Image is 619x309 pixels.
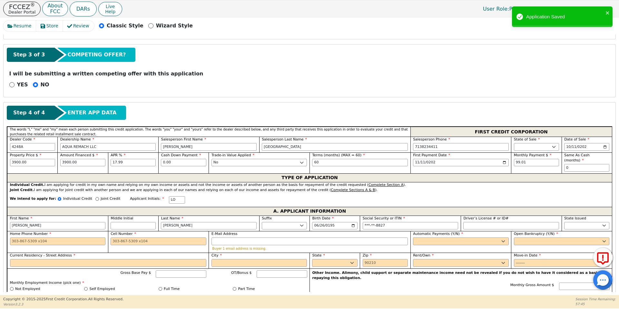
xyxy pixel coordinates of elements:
span: Middle Initial [111,216,133,220]
span: Home Phone Number [10,232,51,236]
span: First Name [10,216,33,220]
p: Joint Credit [101,196,120,202]
p: Wizard Style [156,22,193,30]
p: Monthly Employment Income (pick one) [10,280,307,286]
input: 303-867-5309 x104 [111,237,206,245]
span: Monthly Payment $ [514,153,552,157]
input: YYYY-MM-DD [564,143,609,151]
button: FCCEZ®Dealer Portal [3,2,41,16]
span: FIRST CREDIT CORPORATION [475,128,548,136]
span: ENTER APP DATA [67,109,116,117]
span: Dealer Code [10,137,35,141]
button: close [605,9,610,16]
button: 4248A:[PERSON_NAME] [537,4,616,14]
input: YYYY-MM-DD [312,222,357,230]
input: YYYY-MM-DD [514,259,610,267]
label: Not Employed [15,286,40,292]
input: xx.xx% [111,159,156,167]
p: Copyright © 2015- 2025 First Credit Corporation. [3,297,123,302]
input: 0 [564,164,609,172]
button: DARs [70,2,97,16]
p: 57:45 [575,302,616,306]
span: State [312,253,325,257]
span: Social Security or ITIN [363,216,405,220]
p: Classic Style [107,22,143,30]
span: Move-in Date [514,253,541,257]
span: State of Sale [514,137,540,141]
span: Birth Date [312,216,334,220]
span: Store [46,23,58,29]
p: Other Income. Alimony, child support or separate maintenance income need not be revealed if you d... [312,270,610,281]
p: Buyer 1 email address is missing. [212,247,407,250]
span: Salesperson Phone [413,137,450,141]
span: Cash Down Payment [161,153,201,157]
sup: ® [30,2,35,8]
span: Help [105,9,115,14]
span: User Role : [483,6,509,12]
label: Part Time [238,286,255,292]
span: COMPETING OFFER? [67,51,126,59]
button: Review [63,21,94,31]
u: Complete Section A [368,183,403,187]
span: Gross Base Pay $ [121,271,151,275]
button: AboutFCC [42,1,68,16]
span: Resume [14,23,32,29]
span: Suffix [262,216,272,220]
input: 303-867-5309 x104 [10,237,106,245]
span: All Rights Reserved. [88,297,123,301]
span: Salesperson Last Name [262,137,307,141]
span: Property Price $ [10,153,42,157]
span: Current Residency - Street Address [10,253,75,257]
span: Cell Number [111,232,136,236]
span: Rent/Own [413,253,434,257]
span: Dealership Name [60,137,94,141]
span: Salesperson First Name [161,137,206,141]
span: A. APPLICANT INFORMATION [273,207,346,216]
div: I am applying for joint credit with another person and we are applying in each of our names and r... [10,188,610,193]
div: The words "I," "me" and "my" mean each person submitting this credit application. The words "you"... [7,127,410,137]
span: Monthly Gross Amount $ [510,283,554,287]
input: 90210 [363,259,408,267]
input: 303-867-5309 x104 [413,143,509,151]
span: Open Bankruptcy (Y/N) [514,232,558,236]
input: Hint: 99.01 [514,159,559,167]
label: Self Employed [90,286,115,292]
span: TYPE OF APPLICATION [281,174,338,182]
span: Automatic Payments (Y/N) [413,232,463,236]
button: Resume [3,21,36,31]
span: E-Mail Address [211,232,238,236]
span: APR % [111,153,125,157]
p: FCCEZ [8,4,35,10]
p: Dealer Portal [8,10,35,14]
input: YYYY-MM-DD [413,159,509,167]
span: Date of Sale [564,137,589,141]
span: We intend to apply for: [10,196,56,207]
p: I will be submitting a written competing offer with this application [9,70,610,78]
span: Live [105,4,115,9]
span: Terms (months) (MAX = 60) [312,153,361,157]
div: I am applying for credit in my own name and relying on my own income or assets and not the income... [10,182,610,188]
p: About [47,3,63,8]
span: State Issued [564,216,586,220]
strong: Joint Credit. [10,188,34,192]
span: Step 3 of 3 [13,51,45,59]
label: Full Time [164,286,180,292]
span: Applicant Initials: [130,197,164,201]
span: Driver’s License # or ID# [463,216,508,220]
a: User Role:Primary [477,3,535,15]
input: 000-00-0000 [363,222,458,230]
p: Session Time Remaining: [575,297,616,302]
p: FCC [47,9,63,14]
button: Store [36,21,63,31]
p: NO [41,81,49,89]
button: Report Error to FCC [593,248,613,267]
span: Zip [363,253,372,257]
span: Trade-in Value Applied [211,153,254,157]
span: City [211,253,222,257]
span: Amount Financed $ [60,153,98,157]
a: LiveHelp [98,2,122,16]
